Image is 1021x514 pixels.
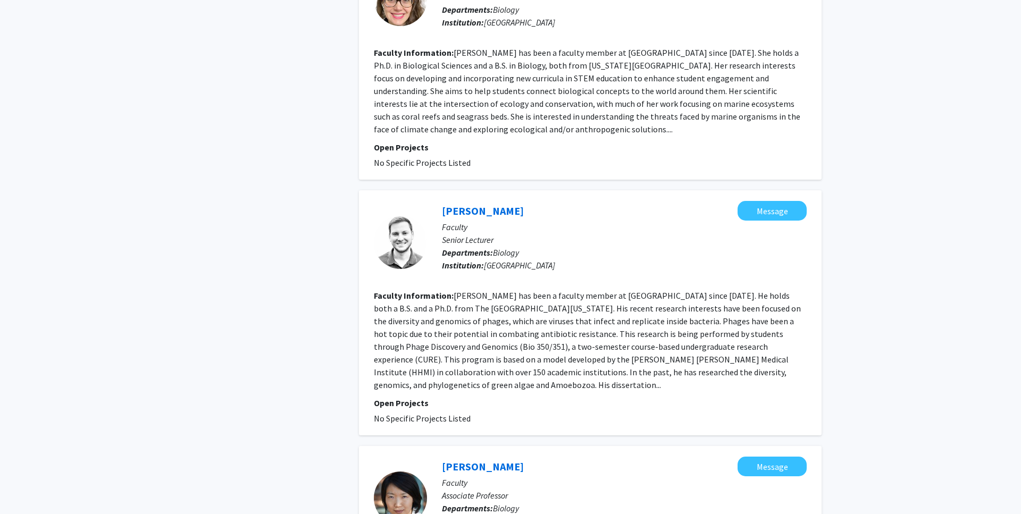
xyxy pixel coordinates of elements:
[442,4,493,15] b: Departments:
[374,290,454,301] b: Faculty Information:
[374,157,471,168] span: No Specific Projects Listed
[442,233,807,246] p: Senior Lecturer
[374,290,801,390] fg-read-more: [PERSON_NAME] has been a faculty member at [GEOGRAPHIC_DATA] since [DATE]. He holds both a B.S. a...
[442,460,524,473] a: [PERSON_NAME]
[442,247,493,258] b: Departments:
[442,204,524,217] a: [PERSON_NAME]
[374,47,454,58] b: Faculty Information:
[374,141,807,154] p: Open Projects
[374,47,800,134] fg-read-more: [PERSON_NAME] has been a faculty member at [GEOGRAPHIC_DATA] since [DATE]. She holds a Ph.D. in B...
[442,221,807,233] p: Faculty
[374,397,807,409] p: Open Projects
[442,476,807,489] p: Faculty
[442,503,493,513] b: Departments:
[442,17,484,28] b: Institution:
[484,260,555,271] span: [GEOGRAPHIC_DATA]
[493,4,519,15] span: Biology
[374,413,471,424] span: No Specific Projects Listed
[738,457,807,476] button: Message Dongfang Wang
[442,489,807,502] p: Associate Professor
[484,17,555,28] span: [GEOGRAPHIC_DATA]
[738,201,807,221] button: Message James Melton III
[493,503,519,513] span: Biology
[493,247,519,258] span: Biology
[442,260,484,271] b: Institution:
[8,466,45,506] iframe: Chat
